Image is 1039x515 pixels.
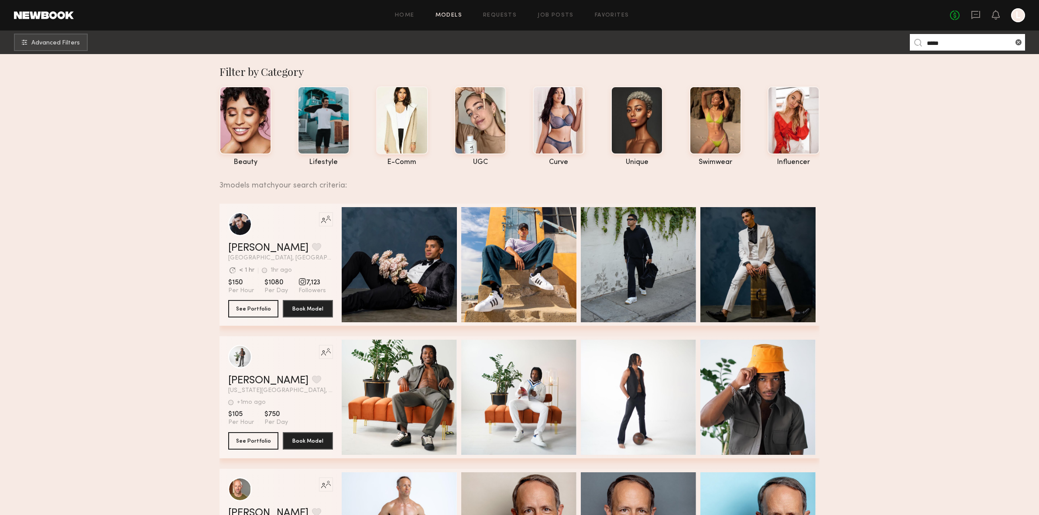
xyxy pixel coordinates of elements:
[689,159,741,166] div: swimwear
[264,287,288,295] span: Per Day
[595,13,629,18] a: Favorites
[1011,8,1025,22] a: L
[611,159,663,166] div: unique
[219,159,271,166] div: beauty
[228,287,254,295] span: Per Hour
[228,243,309,253] a: [PERSON_NAME]
[219,65,820,78] div: Filter by Category
[239,267,254,273] div: < 1 hr
[454,159,506,166] div: UGC
[538,13,574,18] a: Job Posts
[533,159,585,166] div: curve
[283,300,333,317] button: Book Model
[298,159,350,166] div: lifestyle
[14,34,88,51] button: Advanced Filters
[768,159,820,166] div: influencer
[219,171,813,190] div: 3 models match your search criteria:
[228,278,254,287] span: $150
[298,287,326,295] span: Followers
[228,375,309,386] a: [PERSON_NAME]
[237,399,266,406] div: +1mo ago
[264,410,288,419] span: $750
[395,13,415,18] a: Home
[264,278,288,287] span: $1080
[228,388,333,394] span: [US_STATE][GEOGRAPHIC_DATA], [GEOGRAPHIC_DATA]
[271,267,292,273] div: 1hr ago
[435,13,462,18] a: Models
[264,419,288,426] span: Per Day
[228,300,278,317] button: See Portfolio
[298,278,326,287] span: 7,123
[376,159,428,166] div: e-comm
[31,40,80,46] span: Advanced Filters
[483,13,517,18] a: Requests
[228,255,333,261] span: [GEOGRAPHIC_DATA], [GEOGRAPHIC_DATA]
[228,410,254,419] span: $105
[283,432,333,450] button: Book Model
[228,432,278,450] button: See Portfolio
[228,419,254,426] span: Per Hour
